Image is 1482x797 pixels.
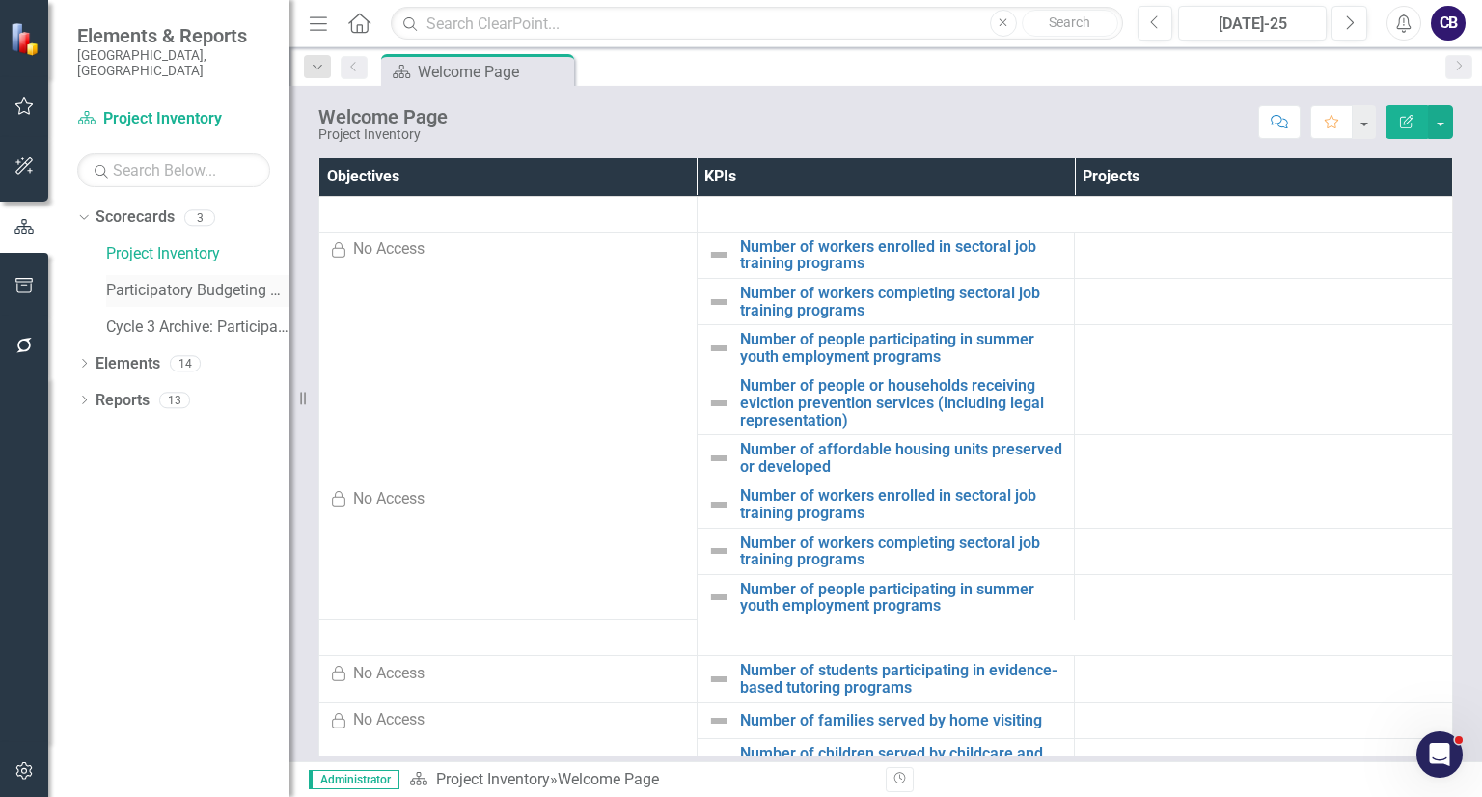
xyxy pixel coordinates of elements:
span: Search [1049,14,1090,30]
a: Scorecards [96,206,175,229]
input: Search Below... [77,153,270,187]
a: Number of workers enrolled in sectoral job training programs [740,487,1065,521]
div: 3 [184,209,215,226]
td: Double-Click to Edit Right Click for Context Menu [697,232,1075,278]
img: Not Defined [707,493,730,516]
a: Participatory Budgeting Scoring [106,280,289,302]
img: Not Defined [707,392,730,415]
div: Project Inventory [318,127,448,142]
a: Number of people or households receiving eviction prevention services (including legal representa... [740,377,1065,428]
img: Not Defined [707,709,730,732]
td: Double-Click to Edit Right Click for Context Menu [697,481,1075,528]
a: Project Inventory [106,243,289,265]
img: Not Defined [707,337,730,360]
a: Elements [96,353,160,375]
a: Number of families served by home visiting [740,712,1065,729]
a: Number of workers enrolled in sectoral job training programs [740,238,1065,272]
img: ClearPoint Strategy [10,22,43,56]
div: Welcome Page [318,106,448,127]
img: Not Defined [707,290,730,314]
img: Not Defined [707,447,730,470]
div: No Access [353,488,425,510]
a: Number of students participating in evidence-based tutoring programs [740,662,1065,696]
a: Number of people participating in summer youth employment programs [740,331,1065,365]
td: Double-Click to Edit Right Click for Context Menu [697,371,1075,435]
span: Administrator [309,770,399,789]
a: Number of workers completing sectoral job training programs [740,535,1065,568]
a: Project Inventory [77,108,270,130]
img: Not Defined [707,243,730,266]
div: » [409,769,871,791]
a: Reports [96,390,150,412]
a: Number of children served by childcare and early learning (pre-school/pre-K/ages [DEMOGRAPHIC_DATA]) [740,745,1065,796]
input: Search ClearPoint... [391,7,1122,41]
a: Project Inventory [436,770,550,788]
td: Double-Click to Edit Right Click for Context Menu [697,528,1075,574]
div: [DATE]-25 [1185,13,1320,36]
button: Search [1022,10,1118,37]
div: Welcome Page [418,60,569,84]
img: Not Defined [707,539,730,563]
button: [DATE]-25 [1178,6,1327,41]
small: [GEOGRAPHIC_DATA], [GEOGRAPHIC_DATA] [77,47,270,79]
a: Number of workers completing sectoral job training programs [740,285,1065,318]
span: Elements & Reports [77,24,270,47]
iframe: Intercom live chat [1416,731,1463,778]
a: Number of people participating in summer youth employment programs [740,581,1065,615]
td: Double-Click to Edit Right Click for Context Menu [697,279,1075,325]
div: 13 [159,392,190,408]
td: Double-Click to Edit Right Click for Context Menu [697,656,1075,702]
div: No Access [353,709,425,731]
div: Welcome Page [558,770,659,788]
a: Number of affordable housing units preserved or developed [740,441,1065,475]
img: Not Defined [707,668,730,691]
button: CB [1431,6,1466,41]
div: 14 [170,355,201,371]
div: No Access [353,663,425,685]
td: Double-Click to Edit Right Click for Context Menu [697,325,1075,371]
a: Cycle 3 Archive: Participatory Budgeting Scoring [106,316,289,339]
img: Not Defined [707,586,730,609]
div: No Access [353,238,425,261]
td: Double-Click to Edit Right Click for Context Menu [697,574,1075,620]
td: Double-Click to Edit Right Click for Context Menu [697,702,1075,738]
td: Double-Click to Edit Right Click for Context Menu [697,435,1075,481]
